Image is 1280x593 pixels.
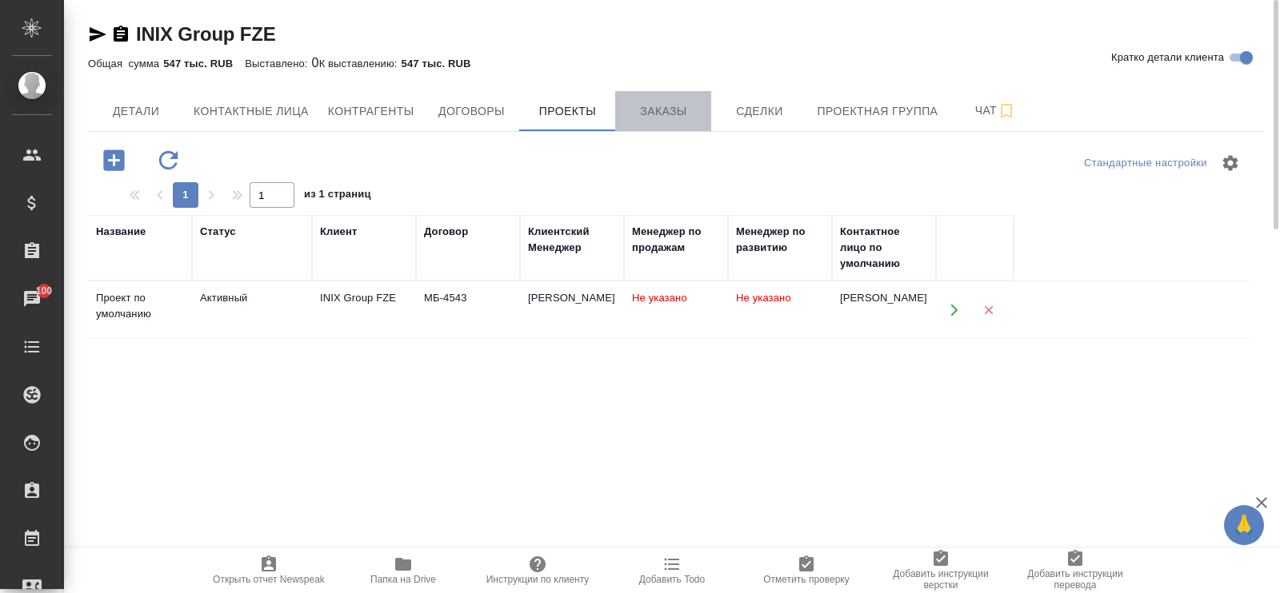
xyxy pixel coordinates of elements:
span: Добавить инструкции верстки [883,568,998,591]
button: Добавить инструкции верстки [874,548,1008,593]
button: Удалить [972,293,1005,326]
span: Контактные лица [194,101,309,121]
span: Контрагенты [328,101,414,121]
p: 547 тыс. RUB [402,58,483,70]
button: Обновить данные [146,144,190,177]
button: Добавить инструкции перевода [1008,548,1142,593]
div: 0 [88,54,1262,73]
svg: Подписаться [997,101,1016,121]
div: [PERSON_NAME] [840,290,928,306]
button: Скопировать ссылку [111,25,130,44]
span: Договоры [433,101,510,121]
a: 100 [4,279,60,319]
div: Контактное лицо по умолчанию [840,224,928,272]
span: Детали [98,101,174,121]
span: Не указано [632,292,687,304]
div: Статус [200,224,236,240]
span: Добавить Todo [639,574,705,585]
span: Чат [957,101,1034,121]
div: [PERSON_NAME] [528,290,616,306]
div: Менеджер по развитию [736,224,824,256]
span: из 1 страниц [304,185,371,208]
button: Скопировать ссылку для ЯМессенджера [88,25,107,44]
div: Активный [200,290,304,306]
div: МБ-4543 [424,290,512,306]
span: Папка на Drive [370,574,436,585]
button: Открыть [938,293,970,326]
span: Инструкции по клиенту [486,574,590,585]
span: Отметить проверку [763,574,849,585]
button: Добавить Todo [605,548,739,593]
span: Кратко детали клиента [1111,50,1224,66]
span: Не указано [736,292,791,304]
p: 547 тыс. RUB [163,58,245,70]
span: Настроить таблицу [1211,144,1250,182]
p: Выставлено: [245,58,311,70]
span: 🙏 [1230,508,1258,542]
div: split button [1080,151,1211,176]
span: Добавить инструкции перевода [1018,568,1133,591]
p: К выставлению: [319,58,402,70]
span: Сделки [721,101,798,121]
button: Отметить проверку [739,548,874,593]
button: Открыть отчет Newspeak [202,548,336,593]
p: Общая сумма [88,58,163,70]
button: Инструкции по клиенту [470,548,605,593]
span: Заказы [625,101,702,121]
span: Проекты [529,101,606,121]
div: Проект по умолчанию [96,290,184,322]
div: Клиент [320,224,357,240]
div: Договор [424,224,468,240]
div: Название [96,224,146,240]
button: 🙏 [1224,505,1264,545]
a: INIX Group FZE [136,23,276,45]
span: 100 [26,283,62,299]
button: Папка на Drive [336,548,470,593]
span: Проектная группа [817,101,938,121]
div: Менеджер по продажам [632,224,720,256]
button: Добавить проект [92,144,136,177]
div: Клиентский Менеджер [528,224,616,256]
div: INIX Group FZE [320,290,408,306]
span: Открыть отчет Newspeak [213,574,325,585]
